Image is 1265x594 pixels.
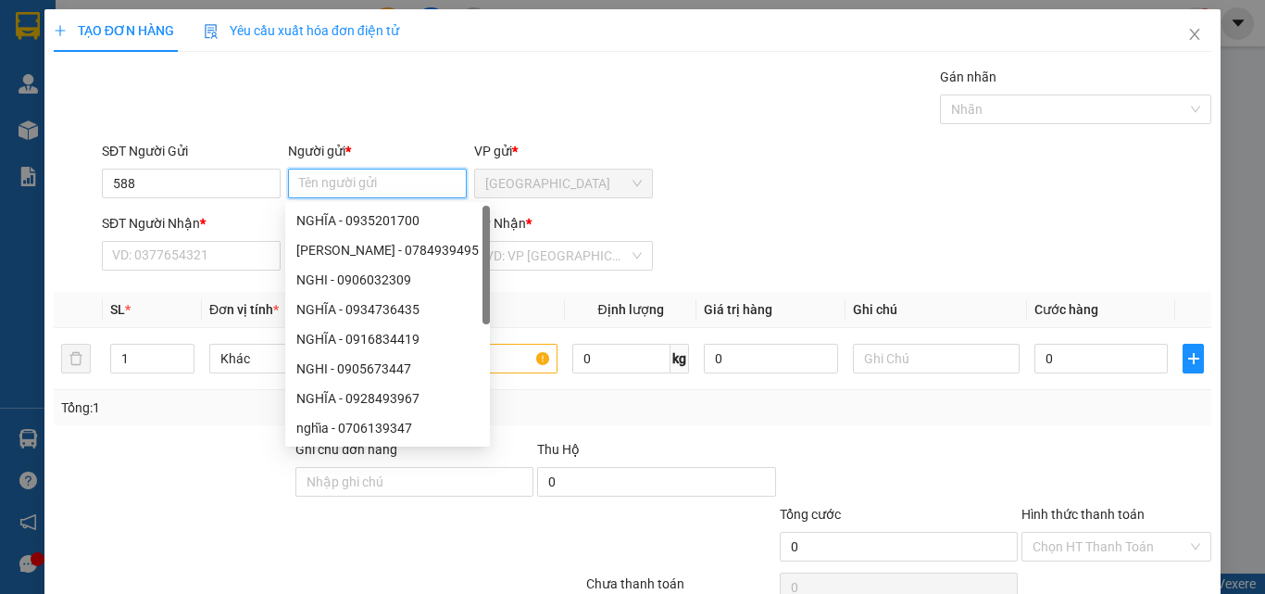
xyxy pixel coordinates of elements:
[853,344,1020,373] input: Ghi Chú
[780,507,841,522] span: Tổng cước
[204,23,399,38] span: Yêu cầu xuất hóa đơn điện tử
[296,270,479,290] div: NGHI - 0906032309
[295,442,397,457] label: Ghi chú đơn hàng
[217,60,346,86] div: 0908838123
[296,359,479,379] div: NGHI - 0905673447
[474,141,653,161] div: VP gửi
[54,23,174,38] span: TẠO ĐƠN HÀNG
[285,354,490,384] div: NGHI - 0905673447
[220,345,365,373] span: Khác
[485,170,642,197] span: Ninh Hòa
[285,235,490,265] div: GIA NGHI - 0784939495
[1021,507,1145,522] label: Hình thức thanh toán
[285,324,490,354] div: NGHĨA - 0916834419
[16,16,204,57] div: [GEOGRAPHIC_DATA]
[217,16,346,38] div: Quận 5
[102,141,281,161] div: SĐT Người Gửi
[1184,351,1203,366] span: plus
[102,213,281,234] div: SĐT Người Nhận
[704,344,837,373] input: 0
[845,292,1027,328] th: Ghi chú
[474,216,526,231] span: VP Nhận
[16,57,204,80] div: NGHĨA
[597,302,663,317] span: Định lượng
[54,24,67,37] span: plus
[285,295,490,324] div: NGHĨA - 0934736435
[537,442,580,457] span: Thu Hộ
[217,38,346,60] div: NGHI
[1187,27,1202,42] span: close
[204,24,219,39] img: icon
[288,141,467,161] div: Người gửi
[296,329,479,349] div: NGHĨA - 0916834419
[16,80,204,106] div: 0962776250
[61,344,91,373] button: delete
[285,384,490,413] div: NGHĨA - 0928493967
[16,16,44,35] span: Gửi:
[1183,344,1204,373] button: plus
[217,18,261,37] span: Nhận:
[296,388,479,409] div: NGHĨA - 0928493967
[296,418,479,438] div: nghĩa - 0706139347
[285,413,490,443] div: nghĩa - 0706139347
[14,119,70,138] span: Đã thu :
[296,299,479,320] div: NGHĨA - 0934736435
[295,467,533,497] input: Ghi chú đơn hàng
[1169,9,1221,61] button: Close
[296,210,479,231] div: NGHĨA - 0935201700
[704,302,772,317] span: Giá trị hàng
[285,265,490,295] div: NGHI - 0906032309
[209,302,279,317] span: Đơn vị tính
[1034,302,1098,317] span: Cước hàng
[670,344,689,373] span: kg
[110,302,125,317] span: SL
[14,117,207,139] div: 120.000
[940,70,996,84] label: Gán nhãn
[61,398,490,418] div: Tổng: 1
[285,206,490,235] div: NGHĨA - 0935201700
[296,240,479,260] div: [PERSON_NAME] - 0784939495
